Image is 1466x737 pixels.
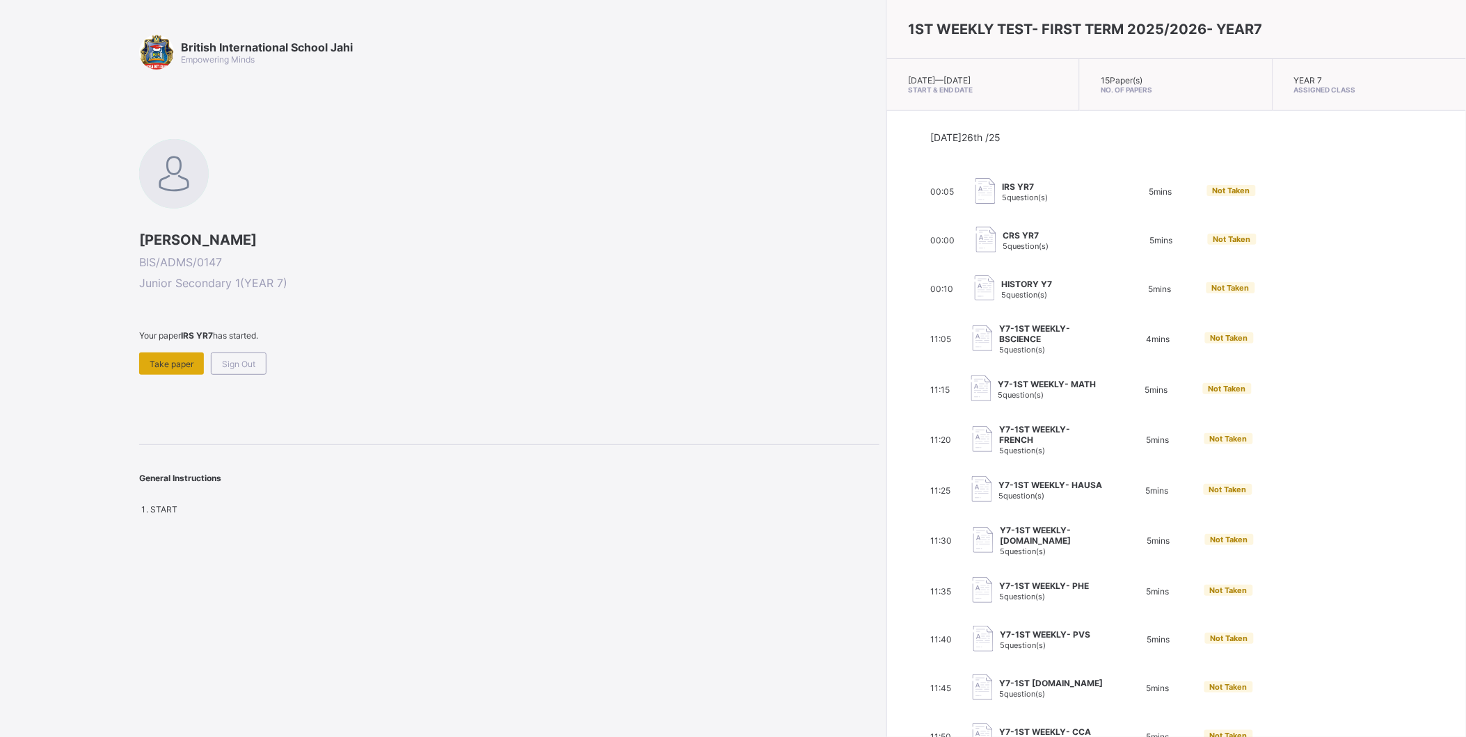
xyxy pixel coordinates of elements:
span: General Instructions [139,473,221,483]
span: 5 mins [1149,284,1172,294]
img: take_paper.cd97e1aca70de81545fe8e300f84619e.svg [972,476,992,502]
img: take_paper.cd97e1aca70de81545fe8e300f84619e.svg [971,375,991,401]
span: 11:25 [931,485,951,496]
span: Not Taken [1212,283,1250,293]
img: take_paper.cd97e1aca70de81545fe8e300f84619e.svg [973,674,993,700]
span: Empowering Minds [181,54,255,65]
img: take_paper.cd97e1aca70de81545fe8e300f84619e.svg [973,626,994,651]
span: [DATE] 26th /25 [931,131,1001,143]
span: Junior Secondary 1 ( YEAR 7 ) [139,276,879,290]
span: Y7-1ST WEEKLY- PHE [1000,581,1090,591]
span: 00:05 [931,186,955,197]
span: Y7-1ST WEEKLY-BSCIENCE [1000,323,1105,344]
span: IRS YR7 [1003,181,1049,192]
img: take_paper.cd97e1aca70de81545fe8e300f84619e.svg [976,227,996,252]
span: YEAR 7 [1294,75,1323,86]
span: British International School Jahi [181,40,353,54]
span: 5 mins [1147,586,1170,597]
span: 5 question(s) [999,491,1045,501]
span: 5 mins [1145,384,1168,395]
img: take_paper.cd97e1aca70de81545fe8e300f84619e.svg [973,577,993,603]
span: 11:05 [931,334,952,344]
span: Not Taken [1210,682,1248,692]
span: 5 question(s) [1000,446,1046,455]
span: Y7-1ST WEEKLY- CCA [1000,727,1092,737]
span: 5 question(s) [1000,592,1046,601]
b: IRS YR7 [181,330,213,341]
span: 5 question(s) [998,390,1044,400]
span: Take paper [150,359,193,369]
span: Y7-1ST WEEKLY- FRENCH [1000,424,1105,445]
img: take_paper.cd97e1aca70de81545fe8e300f84619e.svg [975,178,996,204]
span: Not Taken [1209,485,1247,494]
span: Assigned Class [1294,86,1445,94]
img: take_paper.cd97e1aca70de81545fe8e300f84619e.svg [975,275,995,301]
span: BIS/ADMS/0147 [139,255,879,269]
span: 5 question(s) [1003,241,1049,251]
span: 1ST WEEKLY TEST- FIRST TERM 2025/2026- YEAR7 [908,21,1262,38]
span: Y7-1ST WEEKLY- HAUSA [999,480,1103,490]
span: 5 question(s) [1002,290,1048,300]
span: 00:10 [931,284,954,294]
span: [DATE] — [DATE] [908,75,971,86]
span: [PERSON_NAME] [139,232,879,248]
span: Y7-1ST WEEKLY- [DOMAIN_NAME] [1001,525,1106,546]
span: START [150,504,177,515]
span: 5 question(s) [1003,193,1049,202]
span: HISTORY Y7 [1002,279,1053,289]
span: 11:40 [931,634,953,645]
span: 11:30 [931,535,953,546]
span: Not Taken [1213,234,1251,244]
span: 00:00 [931,235,955,245]
span: Not Taken [1211,535,1248,544]
span: 5 question(s) [1001,546,1046,556]
img: take_paper.cd97e1aca70de81545fe8e300f84619e.svg [973,426,993,452]
span: 4 mins [1147,334,1170,344]
span: 5 mins [1150,235,1173,245]
span: 5 question(s) [1001,640,1046,650]
span: 11:15 [931,384,950,395]
span: 5 question(s) [1000,345,1046,355]
span: No. of Papers [1101,86,1251,94]
span: 15 Paper(s) [1101,75,1142,86]
span: Not Taken [1210,434,1248,444]
span: Not Taken [1210,585,1248,595]
span: Your paper has started. [139,330,879,341]
span: Not Taken [1211,333,1248,343]
span: 11:20 [931,435,952,445]
img: take_paper.cd97e1aca70de81545fe8e300f84619e.svg [973,325,993,351]
span: CRS YR7 [1003,230,1049,241]
span: 11:45 [931,683,952,693]
span: 5 mins [1147,634,1170,645]
span: 5 mins [1146,485,1169,496]
span: 5 mins [1147,435,1170,445]
span: 5 question(s) [1000,689,1046,699]
span: 11:35 [931,586,952,597]
span: Y7-1ST WEEKLY- PVS [1001,629,1091,640]
span: Not Taken [1213,186,1250,195]
span: Y7-1ST [DOMAIN_NAME] [1000,678,1104,688]
span: Sign Out [222,359,255,369]
span: Start & End Date [908,86,1058,94]
img: take_paper.cd97e1aca70de81545fe8e300f84619e.svg [973,527,994,553]
span: Y7-1ST WEEKLY- MATH [998,379,1097,389]
span: Not Taken [1209,384,1246,394]
span: 5 mins [1147,683,1170,693]
span: 5 mins [1147,535,1170,546]
span: 5 mins [1149,186,1172,197]
span: Not Taken [1211,633,1248,643]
